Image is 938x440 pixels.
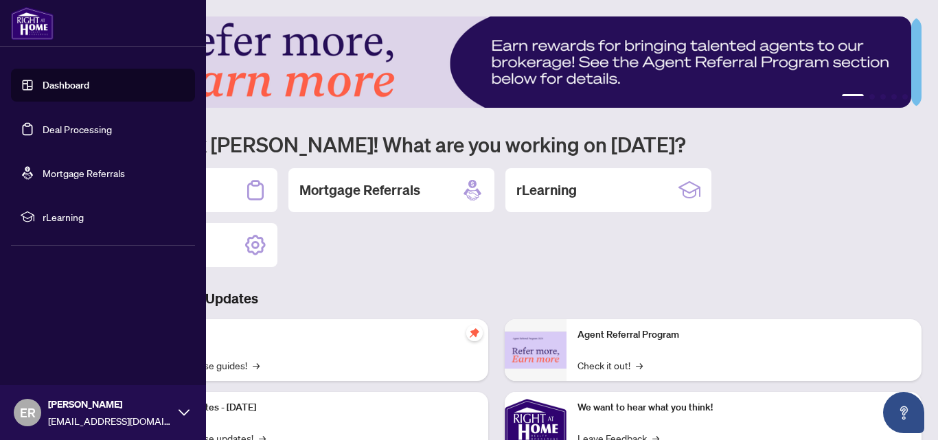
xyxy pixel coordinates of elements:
[883,392,924,433] button: Open asap
[902,94,908,100] button: 5
[636,358,643,373] span: →
[20,403,36,422] span: ER
[43,79,89,91] a: Dashboard
[516,181,577,200] h2: rLearning
[891,94,897,100] button: 4
[48,413,172,428] span: [EMAIL_ADDRESS][DOMAIN_NAME]
[48,397,172,412] span: [PERSON_NAME]
[144,400,477,415] p: Platform Updates - [DATE]
[71,289,922,308] h3: Brokerage & Industry Updates
[299,181,420,200] h2: Mortgage Referrals
[577,327,911,343] p: Agent Referral Program
[577,358,643,373] a: Check it out!→
[71,16,911,108] img: Slide 0
[144,327,477,343] p: Self-Help
[880,94,886,100] button: 3
[842,94,864,100] button: 1
[577,400,911,415] p: We want to hear what you think!
[71,131,922,157] h1: Welcome back [PERSON_NAME]! What are you working on [DATE]?
[466,325,483,341] span: pushpin
[253,358,260,373] span: →
[869,94,875,100] button: 2
[43,167,125,179] a: Mortgage Referrals
[11,7,54,40] img: logo
[43,123,112,135] a: Deal Processing
[43,209,185,224] span: rLearning
[505,332,567,369] img: Agent Referral Program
